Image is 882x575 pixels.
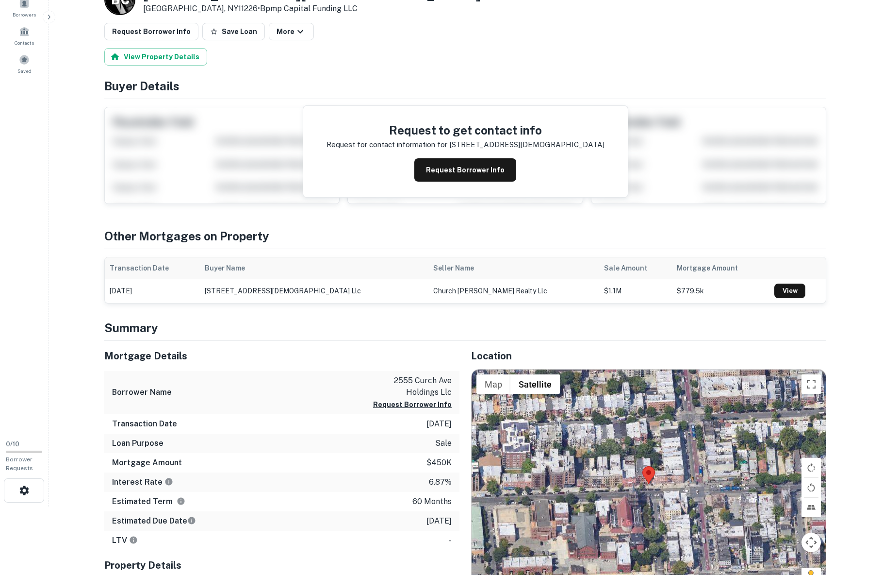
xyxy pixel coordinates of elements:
button: View Property Details [104,48,207,66]
svg: LTVs displayed on the website are for informational purposes only and may be reported incorrectly... [129,536,138,544]
h6: Transaction Date [112,418,177,430]
p: [STREET_ADDRESS][DEMOGRAPHIC_DATA] [449,139,604,151]
th: Transaction Date [105,257,200,279]
iframe: Chat Widget [833,497,882,544]
p: $450k [426,457,452,469]
button: Map camera controls [801,533,821,552]
p: [DATE] [426,515,452,527]
p: 6.87% [429,476,452,488]
th: Sale Amount [599,257,672,279]
h6: Estimated Due Date [112,515,196,527]
h5: Location [471,349,826,363]
h6: LTV [112,535,138,546]
h5: Property Details [104,558,459,573]
p: 2555 curch ave holdings llc [364,375,452,398]
p: - [449,535,452,546]
td: $1.1M [599,279,672,303]
button: Rotate map counterclockwise [801,478,821,497]
span: Borrowers [13,11,36,18]
h5: Mortgage Details [104,349,459,363]
button: More [269,23,314,40]
h6: Estimated Term [112,496,185,507]
svg: Term is based on a standard schedule for this type of loan. [177,497,185,506]
h4: Summary [104,319,826,337]
td: [STREET_ADDRESS][DEMOGRAPHIC_DATA] llc [200,279,428,303]
h4: Buyer Details [104,77,826,95]
td: $779.5k [672,279,769,303]
th: Mortgage Amount [672,257,769,279]
button: Request Borrower Info [414,158,516,182]
h6: Mortgage Amount [112,457,182,469]
td: [DATE] [105,279,200,303]
p: [DATE] [426,418,452,430]
button: Tilt map [801,498,821,517]
button: Rotate map clockwise [801,458,821,477]
span: Contacts [15,39,34,47]
h6: Loan Purpose [112,438,163,449]
button: Request Borrower Info [373,399,452,410]
th: Seller Name [428,257,599,279]
a: View [774,284,805,298]
button: Show street map [476,374,510,394]
a: Saved [3,51,46,77]
h4: Other Mortgages on Property [104,227,826,245]
button: Request Borrower Info [104,23,198,40]
a: Bpmp Capital Funding LLC [260,4,358,13]
svg: The interest rates displayed on the website are for informational purposes only and may be report... [164,477,173,486]
button: Save Loan [202,23,265,40]
p: [GEOGRAPHIC_DATA], NY11226 • [143,3,481,15]
span: Borrower Requests [6,456,33,472]
span: 0 / 10 [6,440,19,448]
th: Buyer Name [200,257,428,279]
p: Request for contact information for [327,139,447,151]
h6: Interest Rate [112,476,173,488]
h6: Borrower Name [112,387,172,398]
button: Show satellite imagery [510,374,560,394]
p: 60 months [412,496,452,507]
p: sale [435,438,452,449]
td: church [PERSON_NAME] realty llc [428,279,599,303]
h4: Request to get contact info [327,121,604,139]
a: Contacts [3,22,46,49]
span: Saved [17,67,32,75]
button: Toggle fullscreen view [801,374,821,394]
svg: Estimate is based on a standard schedule for this type of loan. [187,516,196,525]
